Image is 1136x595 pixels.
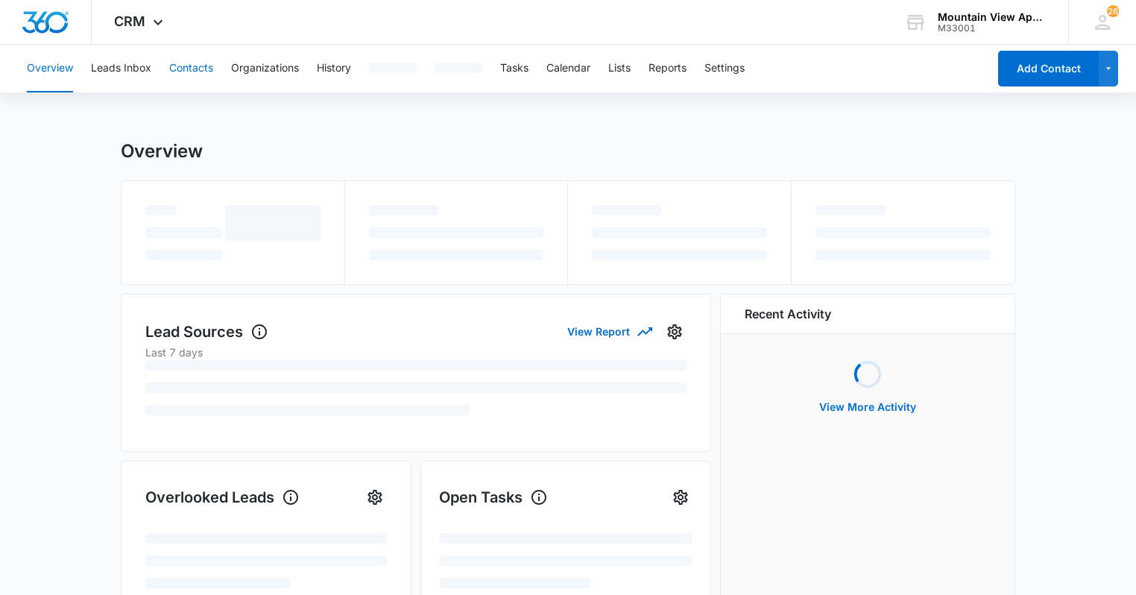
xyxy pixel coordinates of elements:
button: Calendar [546,45,590,92]
button: Settings [704,45,745,92]
span: CRM [114,13,145,29]
button: View More Activity [804,389,931,425]
div: notifications count [1107,5,1119,17]
button: Lists [608,45,631,92]
button: Organizations [231,45,299,92]
button: View Report [567,318,651,344]
h1: Lead Sources [145,321,268,343]
button: Leads Inbox [91,45,151,92]
button: History [317,45,351,92]
button: Settings [669,485,692,509]
div: account name [938,11,1047,23]
button: Reports [649,45,687,92]
button: Settings [663,320,687,344]
p: Last 7 days [145,344,687,360]
h1: Overview [121,140,203,163]
h1: Open Tasks [439,486,548,509]
h1: Overlooked Leads [145,486,300,509]
h6: Recent Activity [745,305,831,323]
div: account id [938,23,1047,34]
span: 26 [1107,5,1119,17]
button: Settings [363,485,387,509]
button: Overview [27,45,73,92]
button: Add Contact [998,51,1099,86]
button: Tasks [500,45,528,92]
button: Contacts [169,45,213,92]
